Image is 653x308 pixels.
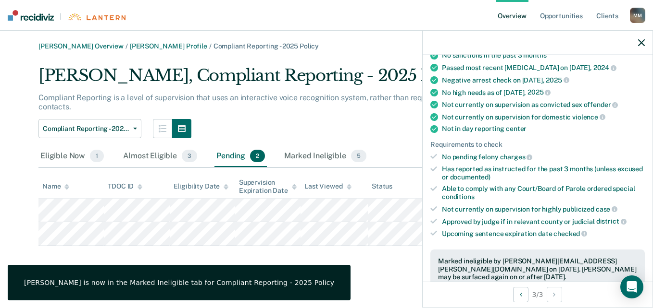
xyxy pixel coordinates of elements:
div: [PERSON_NAME], Compliant Reporting - 2025 Policy [38,66,528,93]
span: offender [584,101,618,108]
button: Next Opportunity [547,287,562,302]
span: months [523,51,546,59]
img: Recidiviz [8,10,54,21]
div: Almost Eligible [121,146,199,167]
span: center [506,125,527,132]
span: 5 [351,150,366,162]
span: | [54,12,67,21]
button: Previous Opportunity [513,287,528,302]
div: Open Intercom Messenger [620,275,643,298]
span: / [207,42,213,50]
div: Approved by judge if in relevant county or judicial [442,217,645,226]
div: Supervision Expiration Date [239,178,297,195]
div: Not currently on supervision for highly publicized [442,205,645,213]
span: conditions [442,193,475,201]
div: No high needs as of [DATE], [442,88,645,97]
div: Upcoming sentence expiration date [442,229,645,238]
div: Passed most recent [MEDICAL_DATA] on [DATE], [442,63,645,72]
div: Negative arrest check on [DATE], [442,76,645,84]
p: Compliant Reporting is a level of supervision that uses an interactive voice recognition system, ... [38,93,515,111]
span: charges [500,153,533,161]
span: checked [553,230,587,237]
a: [PERSON_NAME] Overview [38,42,124,50]
div: Able to comply with any Court/Board of Parole ordered special [442,185,645,201]
div: Pending [214,146,267,167]
img: Lantern [67,13,126,21]
span: violence [572,113,605,121]
a: [PERSON_NAME] Profile [130,42,207,50]
div: Eligible Now [38,146,106,167]
div: Status [372,182,392,190]
div: Requirements to check [430,141,645,149]
div: Name [42,182,69,190]
div: TDOC ID [108,182,142,190]
div: Last Viewed [304,182,351,190]
span: district [596,217,627,225]
span: 3 [182,150,197,162]
div: Not currently on supervision as convicted sex [442,100,645,109]
span: / [124,42,130,50]
span: case [596,205,617,213]
div: Eligibility Date [174,182,229,190]
div: No sanctions in the past 3 [442,51,645,59]
div: Marked ineligible by [PERSON_NAME][EMAIL_ADDRESS][PERSON_NAME][DOMAIN_NAME] on [DATE]. [PERSON_NA... [438,257,637,281]
div: M M [630,8,645,23]
div: Not in day reporting [442,125,645,133]
span: 2 [250,150,265,162]
div: Marked Ineligible [282,146,368,167]
span: documented) [450,173,490,181]
span: Compliant Reporting - 2025 Policy [43,125,129,133]
div: Not currently on supervision for domestic [442,113,645,121]
span: Compliant Reporting - 2025 Policy [213,42,319,50]
div: 3 / 3 [423,282,653,307]
div: [PERSON_NAME] is now in the Marked Ineligible tab for Compliant Reporting - 2025 Policy [24,278,334,287]
div: No pending felony [442,153,645,161]
span: 2025 [546,76,569,84]
div: Has reported as instructed for the past 3 months (unless excused or [442,165,645,181]
span: 1 [90,150,104,162]
span: 2024 [593,64,616,71]
span: 2025 [527,88,551,96]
